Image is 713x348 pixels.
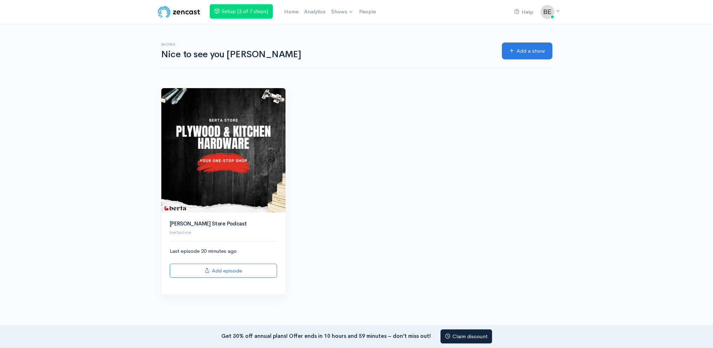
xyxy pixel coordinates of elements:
strong: Get 30% off annual plans! Offer ends in 10 hours and 59 minutes – don’t miss out! [221,332,431,339]
div: Last episode 20 minutes ago [170,247,277,278]
a: Add a show [502,42,552,60]
a: Add episode [170,264,277,278]
a: Help [511,5,536,20]
a: Analytics [301,4,328,19]
a: [PERSON_NAME] Store Podcast [170,220,247,227]
p: bertastore [170,229,277,236]
a: People [356,4,379,19]
a: Home [281,4,301,19]
a: Shows [328,4,356,20]
img: ZenCast Logo [157,5,201,19]
a: Setup (3 of 7 steps) [210,4,273,19]
a: Claim discount [440,329,492,344]
img: Berta Store Podcast [161,88,285,212]
h1: Nice to see you [PERSON_NAME] [161,50,493,60]
h6: Shows [161,42,493,46]
img: ... [540,5,554,19]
